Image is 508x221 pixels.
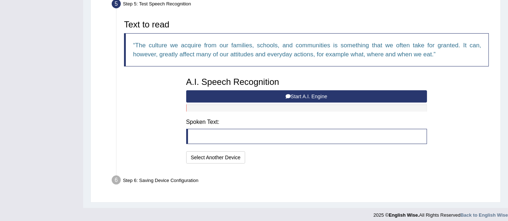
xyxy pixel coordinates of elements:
div: Step 6: Saving Device Configuration [108,173,497,189]
button: Select Another Device [186,151,246,164]
strong: English Wise. [389,212,419,218]
h4: Spoken Text: [186,119,427,125]
q: The culture we acquire from our families, schools, and communities is something that we often tak... [133,42,481,58]
h3: Text to read [124,20,489,29]
button: Start A.I. Engine [186,90,427,103]
div: 2025 © All Rights Reserved [373,208,508,218]
h3: A.I. Speech Recognition [186,77,427,87]
a: Back to English Wise [461,212,508,218]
